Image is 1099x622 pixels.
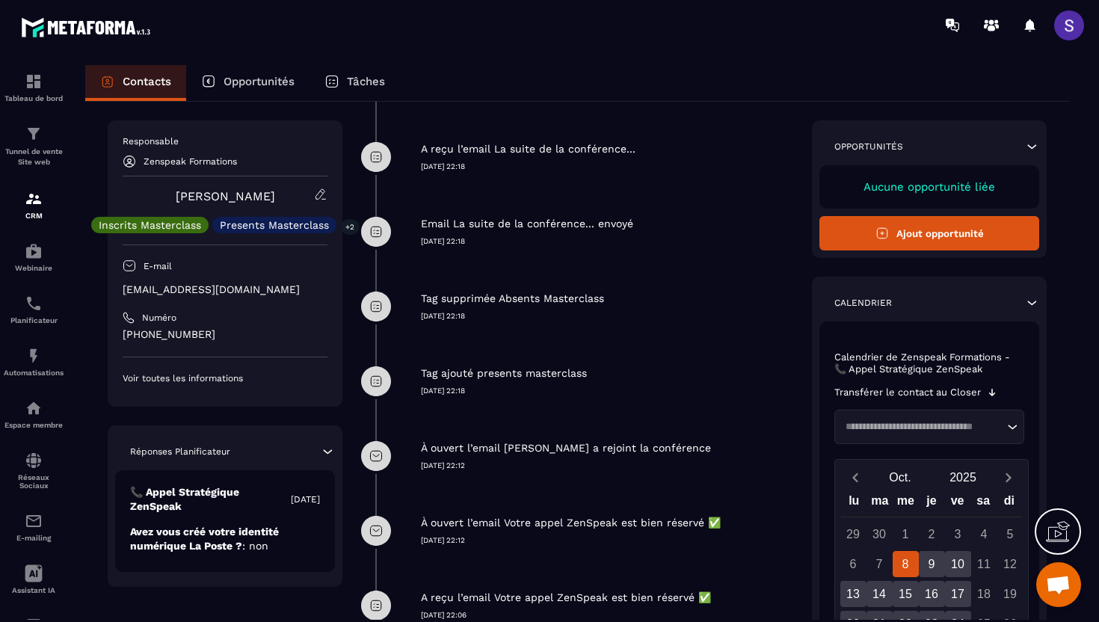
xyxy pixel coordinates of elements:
[421,535,797,546] p: [DATE] 22:12
[421,217,633,231] p: Email La suite de la conférence... envoyé
[421,461,797,471] p: [DATE] 22:12
[421,142,635,156] p: A reçu l’email La suite de la conférence...
[421,516,721,530] p: À ouvert l’email Votre appel ZenSpeak est bien réservé ✅
[840,551,866,577] div: 6
[867,490,893,517] div: ma
[25,347,43,365] img: automations
[971,551,997,577] div: 11
[421,610,797,621] p: [DATE] 22:06
[347,75,385,88] p: Tâches
[85,65,186,101] a: Contacts
[834,141,903,153] p: Opportunités
[997,521,1023,547] div: 5
[841,467,869,487] button: Previous month
[919,521,945,547] div: 2
[4,369,64,377] p: Automatisations
[123,327,327,342] p: [PHONE_NUMBER]
[869,464,932,490] button: Open months overlay
[421,292,604,306] p: Tag supprimée Absents Masterclass
[4,212,64,220] p: CRM
[421,386,797,396] p: [DATE] 22:18
[4,61,64,114] a: formationformationTableau de bord
[4,388,64,440] a: automationsautomationsEspace membre
[4,336,64,388] a: automationsautomationsAutomatisations
[4,264,64,272] p: Webinaire
[4,473,64,490] p: Réseaux Sociaux
[4,94,64,102] p: Tableau de bord
[25,452,43,469] img: social-network
[4,534,64,542] p: E-mailing
[919,581,945,607] div: 16
[866,551,893,577] div: 7
[176,189,275,203] a: [PERSON_NAME]
[123,135,327,147] p: Responsable
[1036,562,1081,607] div: Ouvrir le chat
[25,190,43,208] img: formation
[866,521,893,547] div: 30
[224,75,295,88] p: Opportunités
[834,180,1024,194] p: Aucune opportunité liée
[866,581,893,607] div: 14
[819,216,1039,250] button: Ajout opportunité
[4,421,64,429] p: Espace membre
[4,147,64,167] p: Tunnel de vente Site web
[834,297,892,309] p: Calendrier
[130,446,230,458] p: Réponses Planificateur
[893,521,919,547] div: 1
[893,551,919,577] div: 8
[4,316,64,324] p: Planificateur
[834,351,1024,375] p: Calendrier de Zenspeak Formations - 📞 Appel Stratégique ZenSpeak
[919,490,945,517] div: je
[421,311,797,321] p: [DATE] 22:18
[25,125,43,143] img: formation
[144,260,172,272] p: E-mail
[4,586,64,594] p: Assistant IA
[4,231,64,283] a: automationsautomationsWebinaire
[25,242,43,260] img: automations
[997,581,1023,607] div: 19
[840,419,1003,434] input: Search for option
[893,581,919,607] div: 15
[310,65,400,101] a: Tâches
[841,490,867,517] div: lu
[25,295,43,312] img: scheduler
[932,464,994,490] button: Open years overlay
[945,521,971,547] div: 3
[25,399,43,417] img: automations
[919,551,945,577] div: 9
[123,283,327,297] p: [EMAIL_ADDRESS][DOMAIN_NAME]
[994,467,1022,487] button: Next month
[4,440,64,501] a: social-networksocial-networkRéseaux Sociaux
[421,236,797,247] p: [DATE] 22:18
[4,114,64,179] a: formationformationTunnel de vente Site web
[834,387,981,398] p: Transférer le contact au Closer
[21,13,156,41] img: logo
[996,490,1022,517] div: di
[421,161,797,172] p: [DATE] 22:18
[970,490,997,517] div: sa
[242,540,268,552] span: : non
[421,591,711,605] p: A reçu l’email Votre appel ZenSpeak est bien réservé ✅
[971,521,997,547] div: 4
[945,551,971,577] div: 10
[25,73,43,90] img: formation
[840,521,866,547] div: 29
[971,581,997,607] div: 18
[945,581,971,607] div: 17
[130,525,320,553] p: Avez vous créé votre identité numérique La Poste ?
[4,179,64,231] a: formationformationCRM
[840,581,866,607] div: 13
[340,219,360,235] p: +2
[123,75,171,88] p: Contacts
[25,512,43,530] img: email
[291,493,320,505] p: [DATE]
[421,366,587,381] p: Tag ajouté presents masterclass
[186,65,310,101] a: Opportunités
[142,312,176,324] p: Numéro
[220,220,329,230] p: Presents Masterclass
[893,490,919,517] div: me
[4,501,64,553] a: emailemailE-mailing
[130,485,291,514] p: 📞 Appel Stratégique ZenSpeak
[834,410,1024,444] div: Search for option
[997,551,1023,577] div: 12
